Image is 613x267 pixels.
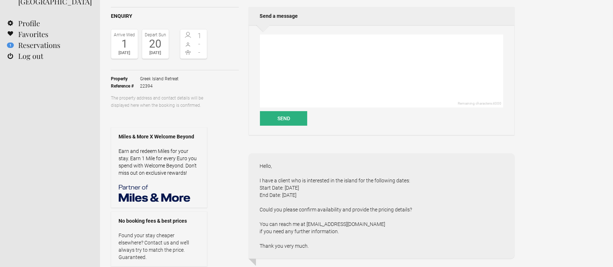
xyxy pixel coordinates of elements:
[260,111,307,126] button: Send
[113,31,136,39] div: Arrive Wed
[140,82,179,90] span: 22394
[144,39,167,49] div: 20
[194,49,205,56] span: -
[111,75,140,82] strong: Property
[119,133,200,140] strong: Miles & More X Welcome Beyond
[119,184,191,202] img: Miles & More
[194,32,205,39] span: 1
[140,75,179,82] span: Greek Island Retreat
[119,232,200,261] p: Found your stay cheaper elsewhere? Contact us and we’ll always try to match the price. Guaranteed.
[119,148,197,176] a: Earn and redeem Miles for your stay. Earn 1 Mile for every Euro you spend with Welcome Beyond. Do...
[144,31,167,39] div: Depart Sun
[194,40,205,48] span: -
[113,39,136,49] div: 1
[119,217,200,224] strong: No booking fees & best prices
[111,82,140,90] strong: Reference #
[249,153,514,259] div: Hello, I have a client who is interested in the island for the following dates: Start Date: [DATE...
[144,49,167,57] div: [DATE]
[113,49,136,57] div: [DATE]
[249,7,514,25] h2: Send a message
[7,43,14,48] flynt-notification-badge: 1
[111,12,239,20] h2: Enquiry
[111,94,207,109] p: The property address and contact details will be displayed here when the booking is confirmed.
